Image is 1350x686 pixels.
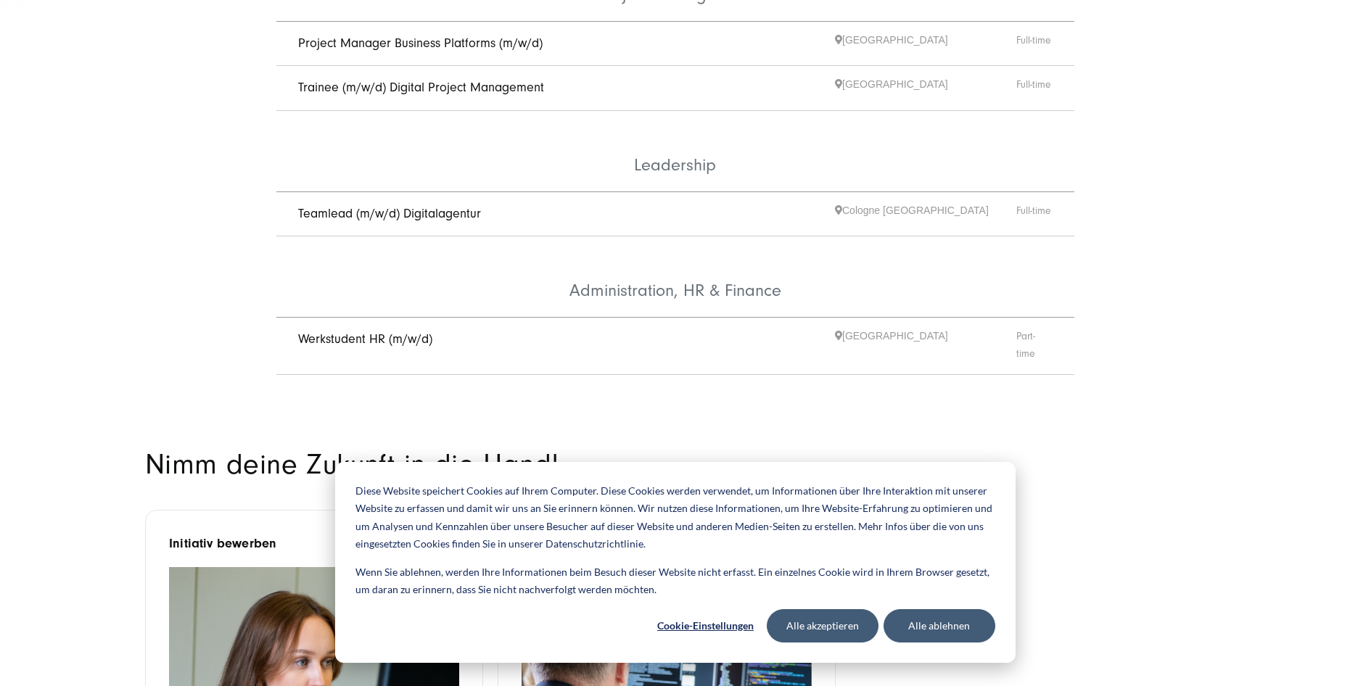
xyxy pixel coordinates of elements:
[1016,328,1053,363] span: Part-time
[355,563,995,599] p: Wenn Sie ablehnen, werden Ihre Informationen beim Besuch dieser Website nicht erfasst. Ein einzel...
[1016,33,1053,55] span: Full-time
[767,609,878,642] button: Alle akzeptieren
[298,80,544,95] a: Trainee (m/w/d) Digital Project Management
[145,451,660,479] h2: Nimm deine Zukunft in die Hand!
[355,482,995,553] p: Diese Website speichert Cookies auf Ihrem Computer. Diese Cookies werden verwendet, um Informatio...
[835,328,1016,363] span: [GEOGRAPHIC_DATA]
[335,462,1016,663] div: Cookie banner
[276,236,1074,318] li: Administration, HR & Finance
[298,36,543,51] a: Project Manager Business Platforms (m/w/d)
[298,331,432,347] a: Werkstudent HR (m/w/d)
[298,206,481,221] a: Teamlead (m/w/d) Digitalagentur
[276,111,1074,192] li: Leadership
[835,203,1016,226] span: Cologne [GEOGRAPHIC_DATA]
[884,609,995,642] button: Alle ablehnen
[835,33,1016,55] span: [GEOGRAPHIC_DATA]
[1016,77,1053,99] span: Full-time
[169,534,459,553] h6: Initiativ bewerben
[650,609,762,642] button: Cookie-Einstellungen
[1016,203,1053,226] span: Full-time
[835,77,1016,99] span: [GEOGRAPHIC_DATA]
